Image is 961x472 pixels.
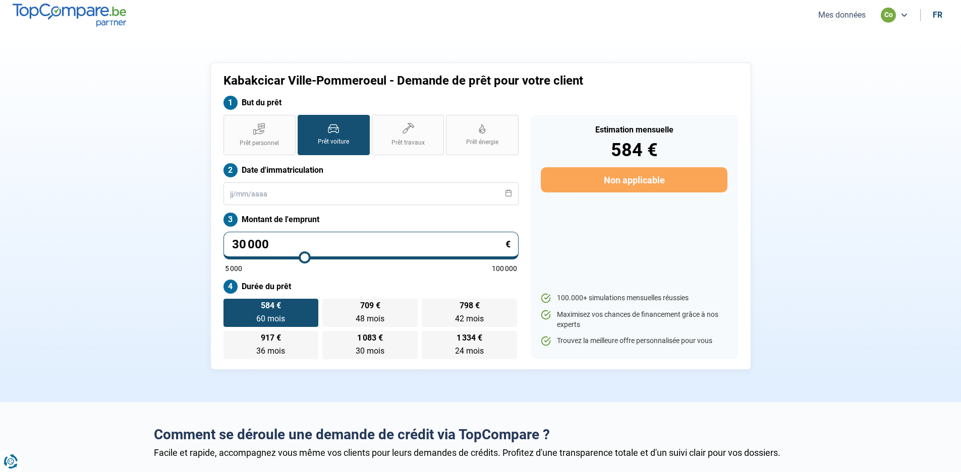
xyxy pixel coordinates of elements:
[360,302,380,310] span: 709 €
[391,139,425,147] span: Prêt travaux
[541,126,727,134] div: Estimation mensuelle
[541,293,727,303] li: 100.000+ simulations mensuelles réussies
[541,336,727,346] li: Trouvez la meilleure offre personnalisée pour vous
[223,163,519,177] label: Date d'immatriculation
[881,8,896,23] div: co
[455,346,484,356] span: 24 mois
[154,447,808,458] div: Facile et rapide, accompagnez vous même vos clients pour leurs demandes de crédits. Profitez d'un...
[933,10,942,20] div: fr
[261,334,281,342] span: 917 €
[541,167,727,192] button: Non applicable
[466,138,498,147] span: Prêt énergie
[815,10,869,20] button: Mes données
[154,426,808,443] h2: Comment se déroule une demande de crédit via TopCompare ?
[541,310,727,329] li: Maximisez vos chances de financement grâce à nos experts
[460,302,480,310] span: 798 €
[13,4,126,26] img: TopCompare.be
[223,182,519,205] input: jj/mm/aaaa
[261,302,281,310] span: 584 €
[223,96,519,110] label: But du prêt
[492,265,517,272] span: 100 000
[356,314,384,323] span: 48 mois
[457,334,482,342] span: 1 334 €
[223,213,519,227] label: Montant de l'emprunt
[256,346,285,356] span: 36 mois
[356,346,384,356] span: 30 mois
[357,334,383,342] span: 1 083 €
[505,240,511,249] span: €
[223,74,606,88] h1: Kabakcicar Ville-Pommeroeul - Demande de prêt pour votre client
[455,314,484,323] span: 42 mois
[225,265,242,272] span: 5 000
[541,141,727,159] div: 584 €
[223,280,519,294] label: Durée du prêt
[240,139,279,148] span: Prêt personnel
[256,314,285,323] span: 60 mois
[318,138,349,146] span: Prêt voiture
